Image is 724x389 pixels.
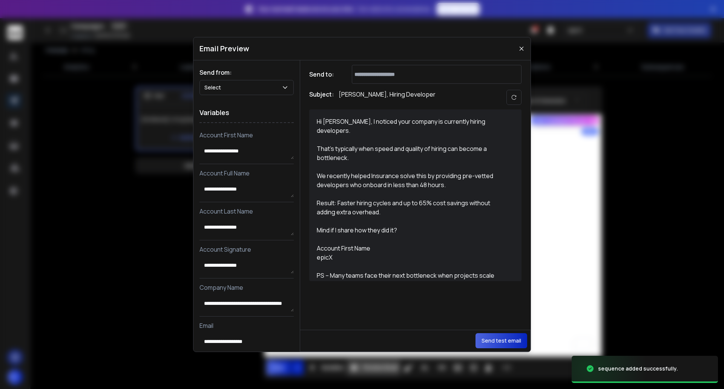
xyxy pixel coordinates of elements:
h1: Email Preview [199,43,249,54]
h1: Send to: [309,70,339,79]
div: PS – Many teams face their next bottleneck when projects scale faster than internal hiring allows. [317,271,505,289]
div: Result: Faster hiring cycles and up to 65% cost savings without adding extra overhead. [317,198,505,217]
p: Select [204,84,224,91]
p: Account First Name [199,131,294,140]
div: Hi [PERSON_NAME], I noticed your company is currently hiring developers. [317,117,505,135]
div: That’s typically when speed and quality of hiring can become a bottleneck. [317,144,505,162]
p: Account Full Name [199,169,294,178]
div: We recently helped Insurance solve this by providing pre-vetted developers who onboard in less th... [317,171,505,189]
h1: Send from: [199,68,294,77]
p: Account Last Name [199,207,294,216]
div: epicX [317,253,505,262]
h1: Subject: [309,90,334,105]
h1: Variables [199,103,294,123]
button: Send test email [476,333,527,348]
p: Account Signature [199,245,294,254]
p: [PERSON_NAME], Hiring Developer [339,90,436,105]
div: Account First Name [317,244,505,253]
p: Email [199,321,294,330]
p: Company Name [199,283,294,292]
div: sequence added successfully. [598,365,678,372]
div: Mind if I share how they did it? [317,226,505,235]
